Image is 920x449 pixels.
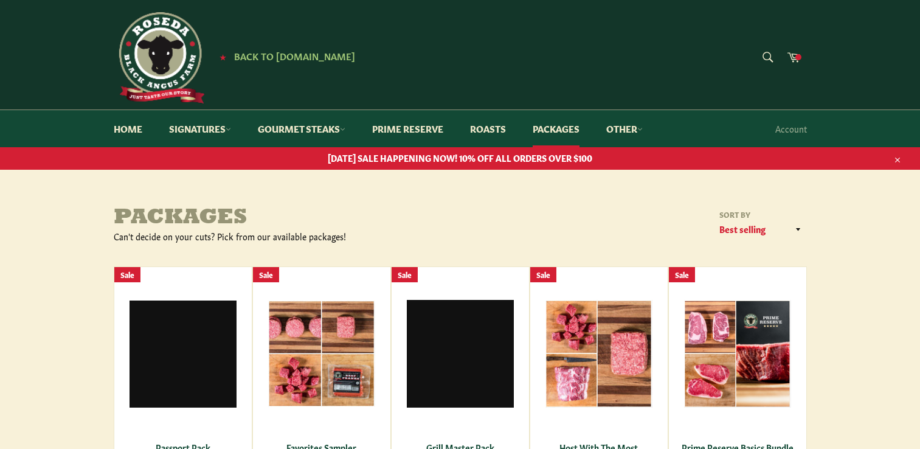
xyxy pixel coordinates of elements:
img: Favorites Sampler [268,301,375,407]
img: Host With The Most [545,300,652,408]
a: Prime Reserve [360,110,455,147]
div: Can't decide on your cuts? Pick from our available packages! [114,231,460,242]
div: Sale [114,267,140,282]
img: Prime Reserve Basics Bundle [684,300,791,408]
img: Roseda Beef [114,12,205,103]
div: Sale [253,267,279,282]
a: Other [594,110,655,147]
a: Account [769,111,813,147]
a: Home [102,110,154,147]
a: Roasts [458,110,518,147]
div: Sale [669,267,695,282]
a: Signatures [157,110,243,147]
a: ★ Back to [DOMAIN_NAME] [213,52,355,61]
a: Packages [521,110,592,147]
a: Gourmet Steaks [246,110,358,147]
span: ★ [220,52,226,61]
h1: Packages [114,206,460,231]
label: Sort by [716,209,807,220]
span: Back to [DOMAIN_NAME] [234,49,355,62]
div: Sale [392,267,418,282]
div: Sale [530,267,556,282]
